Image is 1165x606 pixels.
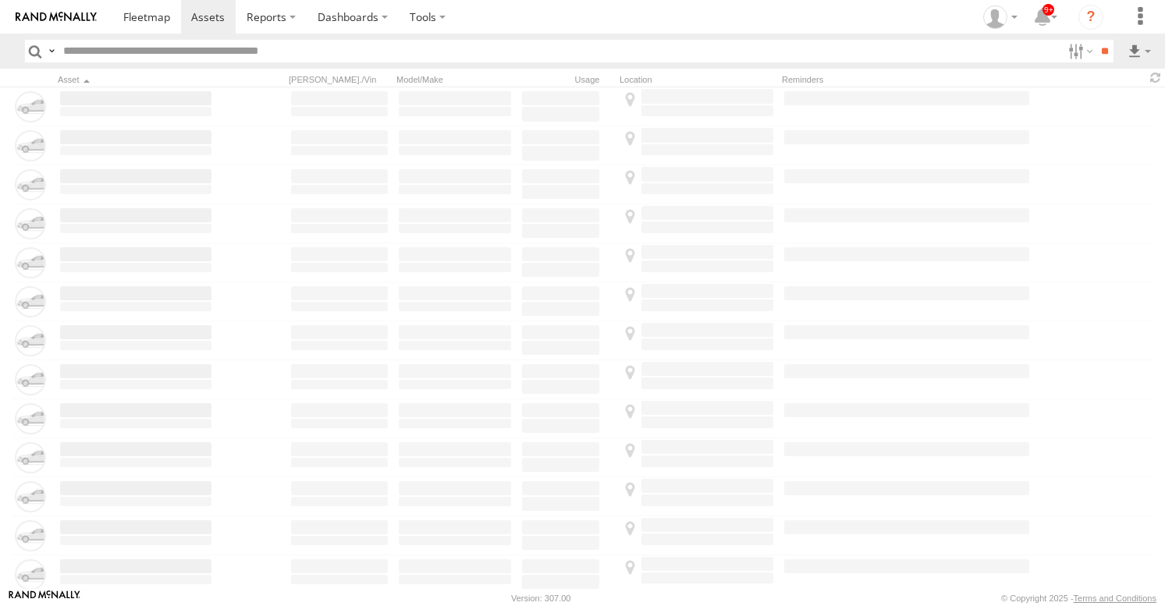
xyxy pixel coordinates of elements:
div: © Copyright 2025 - [1001,594,1156,603]
a: Terms and Conditions [1074,594,1156,603]
div: Reminders [782,74,971,85]
div: Zeyd Karahasanoglu [978,5,1023,29]
i: ? [1078,5,1103,30]
div: Model/Make [396,74,513,85]
div: Usage [520,74,613,85]
label: Search Filter Options [1062,40,1096,62]
img: rand-logo.svg [16,12,97,23]
a: Visit our Website [9,590,80,606]
div: Click to Sort [58,74,214,85]
div: Location [620,74,776,85]
div: [PERSON_NAME]./Vin [289,74,390,85]
label: Export results as... [1126,40,1153,62]
div: Version: 307.00 [511,594,570,603]
span: Refresh [1146,70,1165,85]
label: Search Query [45,40,58,62]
